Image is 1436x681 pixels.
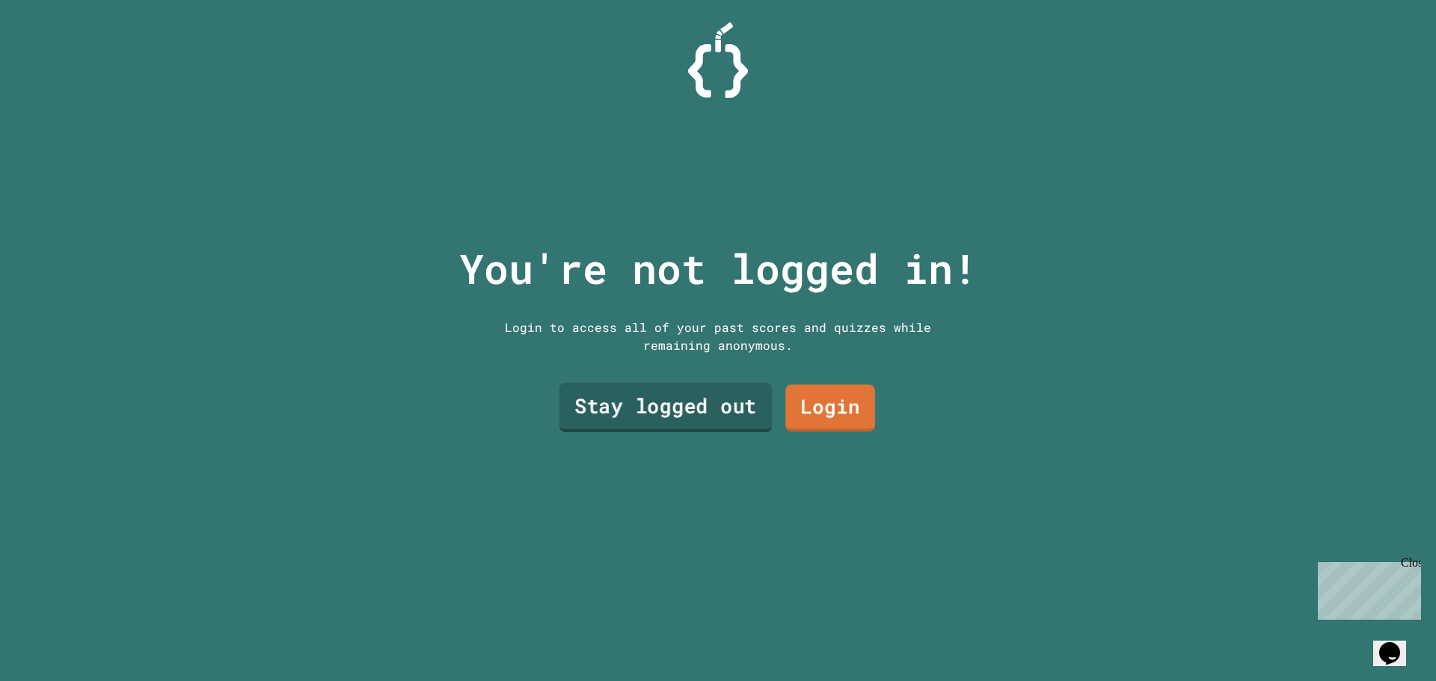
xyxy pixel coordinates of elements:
a: Login [785,385,875,432]
img: Logo.svg [688,22,748,98]
a: Stay logged out [559,383,772,432]
iframe: chat widget [1373,621,1421,666]
div: Chat with us now!Close [6,6,103,95]
iframe: chat widget [1312,556,1421,620]
div: Login to access all of your past scores and quizzes while remaining anonymous. [494,318,942,354]
p: You're not logged in! [459,238,978,300]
